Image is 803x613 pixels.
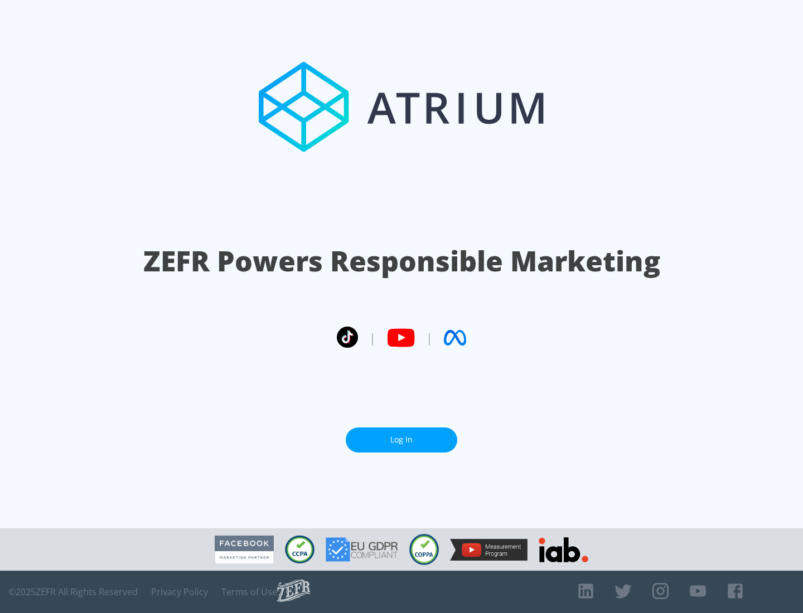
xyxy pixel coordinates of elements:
img: IAB [539,537,588,562]
img: CCPA Compliant [285,536,315,563]
span: | [426,329,433,346]
span: | [369,329,376,346]
h1: ZEFR Powers Responsible Marketing [143,242,660,280]
a: Terms of Use [221,586,277,597]
img: GDPR Compliant [326,537,398,562]
a: Log In [346,427,457,453]
img: Facebook Marketing Partner [215,536,274,564]
span: © 2025 ZEFR All Rights Reserved [8,586,138,597]
img: YouTube Measurement Program [450,539,528,561]
img: COPPA Compliant [409,534,439,565]
a: Privacy Policy [151,586,208,597]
